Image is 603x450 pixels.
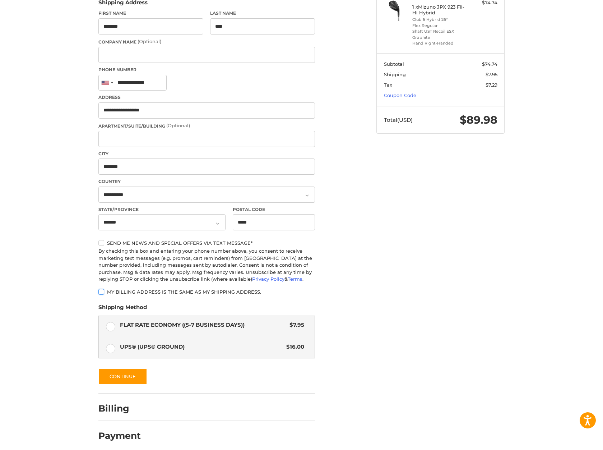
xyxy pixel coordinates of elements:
label: State/Province [98,206,226,213]
iframe: Google Customer Reviews [544,431,603,450]
span: Tax [384,82,392,88]
span: $7.29 [486,82,497,88]
label: Country [98,178,315,185]
span: Flat Rate Economy ((5-7 Business Days)) [120,321,286,329]
label: My billing address is the same as my shipping address. [98,289,315,295]
a: Coupon Code [384,92,416,98]
div: United States: +1 [99,75,115,91]
li: Shaft UST Recoil ESX Graphite [412,28,467,40]
legend: Shipping Method [98,303,147,315]
span: Subtotal [384,61,404,67]
h2: Payment [98,430,141,441]
li: Club 6 Hybrid 26° [412,17,467,23]
label: City [98,151,315,157]
small: (Optional) [138,38,161,44]
label: Send me news and special offers via text message* [98,240,315,246]
span: Total (USD) [384,116,413,123]
label: Last Name [210,10,315,17]
h2: Billing [98,403,140,414]
li: Hand Right-Handed [412,40,467,46]
span: UPS® (UPS® Ground) [120,343,283,351]
span: $74.74 [482,61,497,67]
label: Phone Number [98,66,315,73]
div: By checking this box and entering your phone number above, you consent to receive marketing text ... [98,248,315,283]
span: $7.95 [286,321,304,329]
span: $7.95 [486,72,497,77]
small: (Optional) [166,123,190,128]
label: Apartment/Suite/Building [98,122,315,129]
span: Shipping [384,72,406,77]
label: First Name [98,10,203,17]
a: Terms [288,276,302,282]
a: Privacy Policy [252,276,284,282]
span: $16.00 [283,343,304,351]
span: $89.98 [460,113,497,127]
button: Continue [98,368,147,385]
label: Company Name [98,38,315,45]
label: Postal Code [233,206,315,213]
li: Flex Regular [412,23,467,29]
h4: 1 x Mizuno JPX 923 Fli-Hi Hybrid [412,4,467,16]
label: Address [98,94,315,101]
